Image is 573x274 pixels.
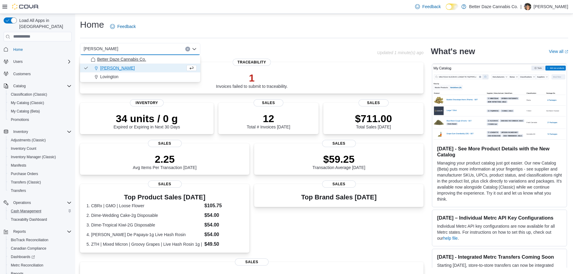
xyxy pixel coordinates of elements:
span: Load All Apps in [GEOGRAPHIC_DATA] [17,17,72,29]
p: $59.25 [313,153,365,165]
span: Lovington [100,74,119,80]
h3: Top Product Sales [DATE] [86,194,243,201]
span: Sales [148,180,182,188]
a: Canadian Compliance [8,245,49,252]
span: Canadian Compliance [11,246,46,251]
h3: [DATE] – Individual Metrc API Key Configurations [437,215,562,221]
span: Inventory [13,129,28,134]
p: [PERSON_NAME] [534,3,568,10]
button: Users [11,58,25,65]
p: Managing your product catalog just got easier. Our new Catalog (Beta) puts more information at yo... [437,160,562,202]
span: Classification (Classic) [11,92,47,97]
span: Sales [254,99,284,106]
button: Reports [11,228,28,235]
span: Reports [13,229,26,234]
div: Total Sales [DATE] [355,112,392,129]
span: Adjustments (Classic) [8,137,72,144]
p: Better Daze Cannabis Co. [469,3,518,10]
button: Lovington [80,72,200,81]
a: My Catalog (Classic) [8,99,47,106]
button: Promotions [6,115,74,124]
a: Traceabilty Dashboard [8,216,49,223]
span: Sales [322,140,356,147]
a: Cash Management [8,208,44,215]
span: Promotions [8,116,72,123]
span: Home [11,46,72,53]
span: Reports [11,228,72,235]
div: Invoices failed to submit to traceability. [216,72,288,89]
span: Sales [322,180,356,188]
button: Inventory Manager (Classic) [6,153,74,161]
span: Sales [148,140,182,147]
span: Home [13,47,23,52]
button: Close list of options [192,47,197,51]
dt: 2. Dime-Wedding Cake-2g Disposable [86,212,202,218]
span: Users [11,58,72,65]
span: Inventory Manager (Classic) [8,153,72,161]
span: Better Daze Cannabis Co. [97,56,146,62]
span: Classification (Classic) [8,91,72,98]
span: Traceability [233,59,271,66]
span: Transfers (Classic) [11,180,41,185]
img: Cova [12,4,39,10]
span: Dashboards [11,254,35,259]
span: Metrc Reconciliation [11,263,43,268]
dt: 4. [PERSON_NAME] De Papaya-1g Live Hash Rosin [86,232,202,238]
div: Choose from the following options [80,55,200,81]
span: Feedback [422,4,441,10]
button: Inventory [11,128,30,135]
span: [PERSON_NAME] [84,45,118,52]
button: BioTrack Reconciliation [6,236,74,244]
button: Transfers [6,186,74,195]
span: BioTrack Reconciliation [8,236,72,244]
a: Promotions [8,116,32,123]
button: [PERSON_NAME] [80,64,200,72]
p: 34 units / 0 g [114,112,180,125]
h2: What's new [431,47,475,56]
span: Promotions [11,117,29,122]
button: Traceabilty Dashboard [6,215,74,224]
span: Traceabilty Dashboard [11,217,47,222]
button: Cash Management [6,207,74,215]
button: Clear input [185,47,190,51]
dd: $54.00 [205,221,243,229]
span: Traceabilty Dashboard [8,216,72,223]
button: Catalog [1,82,74,90]
span: Operations [11,199,72,206]
a: Feedback [108,20,138,32]
span: Dashboards [8,253,72,260]
h3: Top Brand Sales [DATE] [301,194,377,201]
div: Expired or Expiring in Next 30 Days [114,112,180,129]
button: Users [1,57,74,66]
button: Operations [1,199,74,207]
span: [PERSON_NAME] [100,65,135,71]
span: Canadian Compliance [8,245,72,252]
span: Inventory Count [11,146,36,151]
span: Purchase Orders [11,171,38,176]
h3: [DATE] - See More Product Details with the New Catalog [437,146,562,158]
span: Purchase Orders [8,170,72,177]
span: Sales [359,99,389,106]
dd: $105.75 [205,202,243,209]
button: Metrc Reconciliation [6,261,74,269]
span: Cash Management [8,208,72,215]
button: Home [1,45,74,54]
a: Classification (Classic) [8,91,50,98]
a: Manifests [8,162,29,169]
a: Metrc Reconciliation [8,262,46,269]
dt: 5. ZTH | Mixed Micron | Groovy Grapes | Live Hash Rosin 1g | [86,241,202,247]
span: Users [13,59,23,64]
a: help file [443,236,457,241]
a: Purchase Orders [8,170,41,177]
a: My Catalog (Beta) [8,108,42,115]
input: Dark Mode [446,4,458,10]
button: Classification (Classic) [6,90,74,99]
span: Inventory Manager (Classic) [11,155,56,159]
span: Customers [11,70,72,78]
a: Inventory Manager (Classic) [8,153,58,161]
a: Dashboards [8,253,37,260]
span: Operations [13,200,31,205]
a: Dashboards [6,253,74,261]
a: Transfers [8,187,28,194]
span: Adjustments (Classic) [11,138,46,143]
